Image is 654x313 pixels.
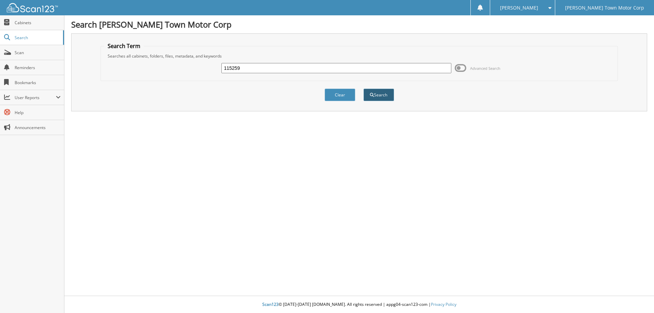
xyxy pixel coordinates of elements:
[15,110,61,115] span: Help
[64,296,654,313] div: © [DATE]-[DATE] [DOMAIN_NAME]. All rights reserved | appg04-scan123-com |
[15,65,61,71] span: Reminders
[71,19,647,30] h1: Search [PERSON_NAME] Town Motor Corp
[500,6,538,10] span: [PERSON_NAME]
[15,35,60,41] span: Search
[15,80,61,85] span: Bookmarks
[15,20,61,26] span: Cabinets
[15,95,56,100] span: User Reports
[325,89,355,101] button: Clear
[15,125,61,130] span: Announcements
[15,50,61,56] span: Scan
[470,66,500,71] span: Advanced Search
[565,6,644,10] span: [PERSON_NAME] Town Motor Corp
[431,301,456,307] a: Privacy Policy
[620,280,654,313] iframe: Chat Widget
[363,89,394,101] button: Search
[262,301,279,307] span: Scan123
[104,42,144,50] legend: Search Term
[7,3,58,12] img: scan123-logo-white.svg
[104,53,614,59] div: Searches all cabinets, folders, files, metadata, and keywords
